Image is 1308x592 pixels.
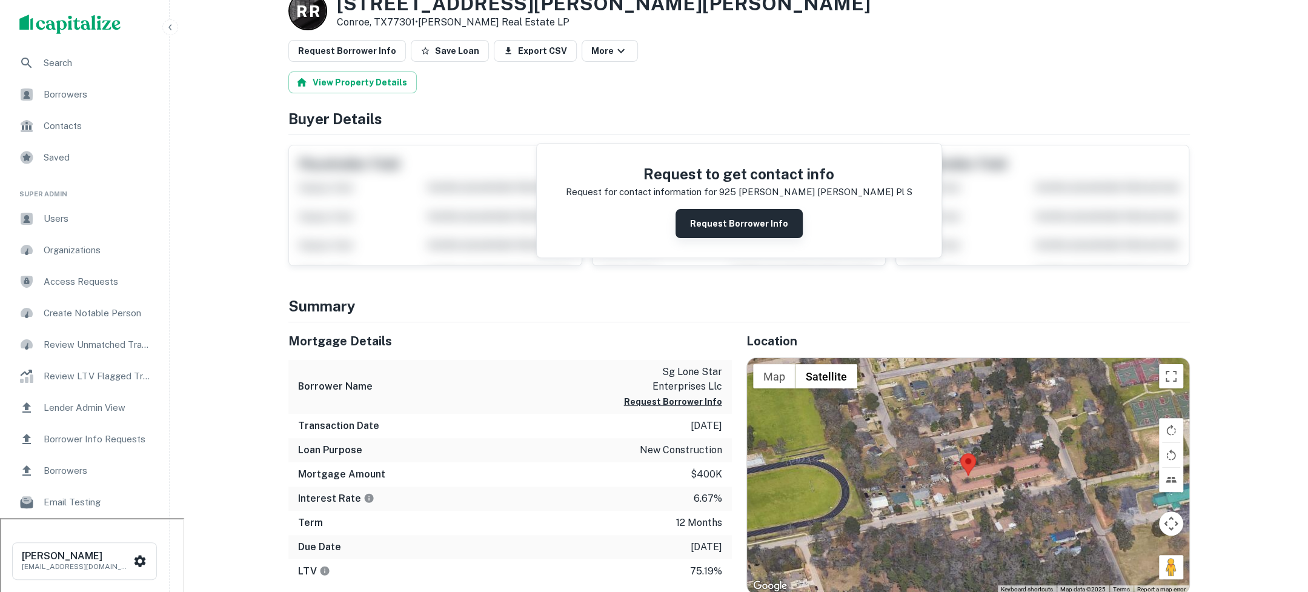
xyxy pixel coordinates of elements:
h6: Loan Purpose [298,443,362,457]
a: Search [10,48,159,78]
a: Email Testing [10,488,159,517]
a: Email Analytics [10,519,159,548]
svg: The interest rates displayed on the website are for informational purposes only and may be report... [364,493,374,504]
svg: LTVs displayed on the website are for informational purposes only and may be reported incorrectly... [319,565,330,576]
p: 925 [PERSON_NAME] [PERSON_NAME] pl s [719,185,912,199]
p: Conroe, TX77301 • [337,15,871,30]
span: Organizations [44,243,152,258]
span: Access Requests [44,274,152,289]
a: Borrower Info Requests [10,425,159,454]
p: 6.67% [694,491,722,506]
img: capitalize-logo.png [19,15,121,34]
button: Show street map [753,364,795,388]
span: Review Unmatched Transactions [44,338,152,352]
h4: Summary [288,295,1190,317]
h6: Due Date [298,540,341,554]
h6: LTV [298,564,330,579]
button: Drag Pegman onto the map to open Street View [1159,555,1183,579]
p: [DATE] [691,540,722,554]
button: More [582,40,638,62]
span: Users [44,211,152,226]
span: Search [44,56,152,70]
h4: Buyer Details [288,108,1190,130]
button: Rotate map clockwise [1159,418,1183,442]
p: 12 months [676,516,722,530]
button: Request Borrower Info [288,40,406,62]
p: Request for contact information for [566,185,717,199]
span: Create Notable Person [44,306,152,321]
span: Email Testing [44,495,152,510]
span: Borrowers [44,464,152,478]
span: Contacts [44,119,152,133]
p: sg lone star enterprises llc [613,365,722,394]
p: [EMAIL_ADDRESS][DOMAIN_NAME] [22,561,131,572]
h5: Mortgage Details [288,332,732,350]
p: new construction [640,443,722,457]
a: Access Requests [10,267,159,296]
h4: Request to get contact info [566,163,912,185]
button: Show satellite imagery [795,364,857,388]
button: Request Borrower Info [624,394,722,409]
a: Borrowers [10,80,159,109]
span: Lender Admin View [44,401,152,415]
a: Users [10,204,159,233]
h6: Interest Rate [298,491,374,506]
iframe: Chat Widget [1247,495,1308,553]
a: Create Notable Person [10,299,159,328]
button: View Property Details [288,72,417,93]
h5: Location [746,332,1190,350]
h6: Borrower Name [298,379,373,394]
button: Export CSV [494,40,577,62]
a: [PERSON_NAME] Real Estate LP [418,16,569,28]
p: 75.19% [690,564,722,579]
button: Toggle fullscreen view [1159,364,1183,388]
a: Organizations [10,236,159,265]
span: Saved [44,150,152,165]
p: [DATE] [691,419,722,433]
li: Super Admin [10,175,159,204]
span: Review LTV Flagged Transactions [44,369,152,384]
button: [PERSON_NAME][EMAIL_ADDRESS][DOMAIN_NAME] [12,542,157,580]
a: Saved [10,143,159,172]
h6: Term [298,516,323,530]
a: Borrowers [10,456,159,485]
button: Rotate map counterclockwise [1159,443,1183,467]
a: Contacts [10,111,159,141]
button: Save Loan [411,40,489,62]
button: Tilt map [1159,468,1183,492]
a: Review Unmatched Transactions [10,330,159,359]
button: Request Borrower Info [676,209,803,238]
h6: Transaction Date [298,419,379,433]
h6: Mortgage Amount [298,467,385,482]
span: Borrowers [44,87,152,102]
a: Review LTV Flagged Transactions [10,362,159,391]
a: Lender Admin View [10,393,159,422]
button: Map camera controls [1159,511,1183,536]
span: Borrower Info Requests [44,432,152,447]
h6: [PERSON_NAME] [22,551,131,561]
p: $400k [691,467,722,482]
